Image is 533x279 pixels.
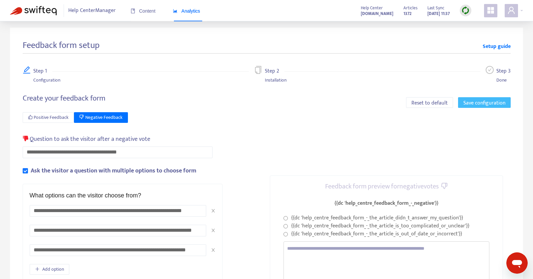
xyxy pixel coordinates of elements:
[33,77,60,84] div: Configuration
[23,136,29,141] span: dislike
[23,112,74,123] button: Positive Feedback
[427,10,450,17] strong: [DATE] 11:37
[211,208,216,213] span: close
[131,9,135,13] span: book
[254,66,262,74] span: copy
[461,6,470,15] img: sync.dc5367851b00ba804db3.png
[31,166,196,176] b: Ask the visitor a question with multiple options to choose form
[334,199,438,207] div: {{dc 'help_centre_feedback_form_-_negative'}}
[361,4,383,12] span: Help Center
[173,9,178,13] span: area-chart
[68,4,116,17] span: Help Center Manager
[291,214,463,222] label: {{dc 'help_centre_feedback_form_-_the_article_didn_t_answer_my_question'}}
[23,66,31,74] span: edit
[23,135,151,144] div: Question to ask the visitor after a negative vote
[35,267,40,271] span: plus
[325,182,448,190] h4: Feedback form preview for negative votes
[265,66,284,77] div: Step 2
[507,6,515,14] span: user
[42,266,64,273] span: Add option
[74,112,128,123] button: Negative Feedback
[173,8,200,14] span: Analytics
[34,114,69,121] span: Positive Feedback
[411,99,448,107] span: Reset to default
[291,230,462,238] label: {{dc 'help_centre_feedback_form_-_the_article_is_out_of_date_or_incorrect'}}
[30,264,69,275] button: Add option
[496,77,511,84] div: Done
[403,10,411,17] strong: 1372
[406,97,453,108] button: Reset to default
[33,66,52,77] div: Step 1
[506,252,528,274] iframe: Button to launch messaging window
[23,40,100,51] h3: Feedback form setup
[30,191,141,200] div: What options can the visitor choose from?
[10,6,57,15] img: Swifteq
[463,99,505,107] span: Save configuration
[486,66,494,74] span: check-circle
[496,66,511,77] div: Step 3
[131,8,156,14] span: Content
[291,222,469,230] label: {{dc 'help_centre_feedback_form_-_the_article_is_too_complicated_or_unclear'}}
[85,114,123,121] span: Negative Feedback
[458,97,511,108] button: Save configuration
[361,10,393,17] a: [DOMAIN_NAME]
[403,4,417,12] span: Articles
[427,4,444,12] span: Last Sync
[23,94,106,103] h4: Create your feedback form
[211,228,216,233] span: close
[265,77,286,84] div: Installation
[211,248,216,252] span: close
[483,43,511,51] a: Setup guide
[487,6,495,14] span: appstore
